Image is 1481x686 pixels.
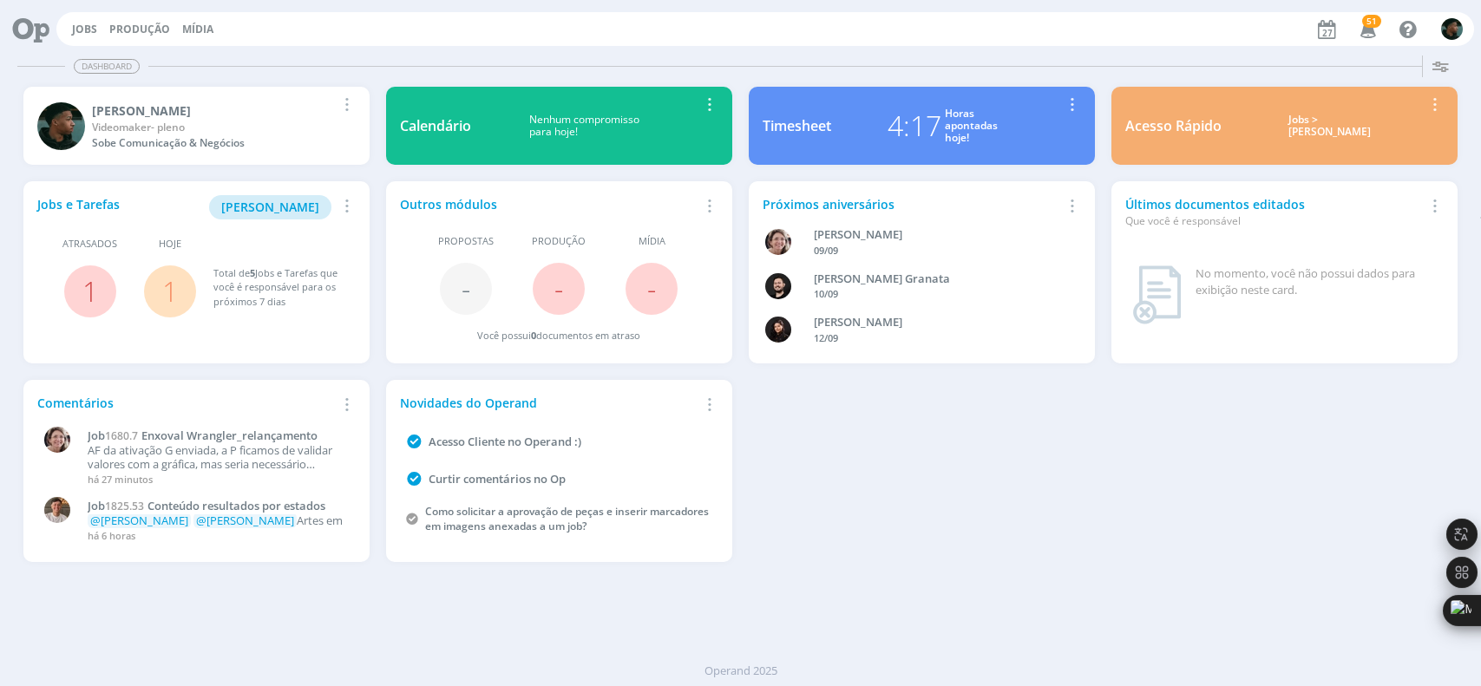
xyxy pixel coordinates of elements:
[196,513,294,528] span: @[PERSON_NAME]
[765,273,791,299] img: B
[250,266,255,279] span: 5
[92,120,335,135] div: Videomaker- pleno
[400,195,698,213] div: Outros módulos
[765,229,791,255] img: A
[429,434,581,449] a: Acesso Cliente no Operand :)
[44,497,70,523] img: T
[1132,265,1182,324] img: dashboard_not_found.png
[763,115,831,136] div: Timesheet
[67,23,102,36] button: Jobs
[400,394,698,412] div: Novidades do Operand
[1440,14,1464,44] button: K
[213,266,338,310] div: Total de Jobs e Tarefas que você é responsável para os próximos 7 dias
[37,195,335,219] div: Jobs e Tarefas
[1125,213,1423,229] div: Que você é responsável
[105,428,138,443] span: 1680.7
[531,329,536,342] span: 0
[425,504,709,533] a: Como solicitar a aprovação de peças e inserir marcadores em imagens anexadas a um job?
[209,198,331,214] a: [PERSON_NAME]
[44,427,70,453] img: A
[749,87,1095,165] a: Timesheet4:17Horasapontadashoje!
[147,498,325,513] span: Conteúdo resultados por estados
[765,317,791,343] img: L
[1362,15,1381,28] span: 51
[1125,195,1423,229] div: Últimos documentos editados
[1441,18,1463,40] img: K
[462,270,470,307] span: -
[88,444,347,471] p: AF da ativação G enviada, a P ficamos de validar valores com a gráfica, mas seria necessário prod...
[554,270,563,307] span: -
[74,59,140,74] span: Dashboard
[88,500,347,513] a: Job1825.53Conteúdo resultados por estados
[438,234,494,249] span: Propostas
[1349,14,1385,45] button: 51
[105,499,144,513] span: 1825.53
[37,394,335,412] div: Comentários
[814,314,1058,331] div: Luana da Silva de Andrade
[162,272,178,310] a: 1
[92,101,335,120] div: Kauan Franco
[532,234,586,249] span: Produção
[72,22,97,36] a: Jobs
[945,108,998,145] div: Horas apontadas hoje!
[647,270,656,307] span: -
[639,234,665,249] span: Mídia
[88,514,347,528] p: Artes em
[88,473,153,486] span: há 27 minutos
[159,237,181,252] span: Hoje
[37,102,85,150] img: K
[82,272,98,310] a: 1
[888,105,941,147] div: 4:17
[92,135,335,151] div: Sobe Comunicação & Negócios
[814,244,838,257] span: 09/09
[88,429,347,443] a: Job1680.7Enxoval Wrangler_relançamento
[23,87,370,165] a: K[PERSON_NAME]Videomaker- plenoSobe Comunicação & Negócios
[477,329,640,343] div: Você possui documentos em atraso
[177,23,219,36] button: Mídia
[141,428,318,443] span: Enxoval Wrangler_relançamento
[88,529,135,542] span: há 6 horas
[90,513,188,528] span: @[PERSON_NAME]
[1196,265,1437,299] div: No momento, você não possui dados para exibição neste card.
[182,22,213,36] a: Mídia
[814,331,838,344] span: 12/09
[1125,115,1222,136] div: Acesso Rápido
[763,195,1060,213] div: Próximos aniversários
[814,226,1058,244] div: Aline Beatriz Jackisch
[814,287,838,300] span: 10/09
[1235,114,1423,139] div: Jobs > [PERSON_NAME]
[62,237,117,252] span: Atrasados
[221,199,319,215] span: [PERSON_NAME]
[471,114,698,139] div: Nenhum compromisso para hoje!
[104,23,175,36] button: Produção
[400,115,471,136] div: Calendário
[814,271,1058,288] div: Bruno Corralo Granata
[209,195,331,219] button: [PERSON_NAME]
[429,471,566,487] a: Curtir comentários no Op
[109,22,170,36] a: Produção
